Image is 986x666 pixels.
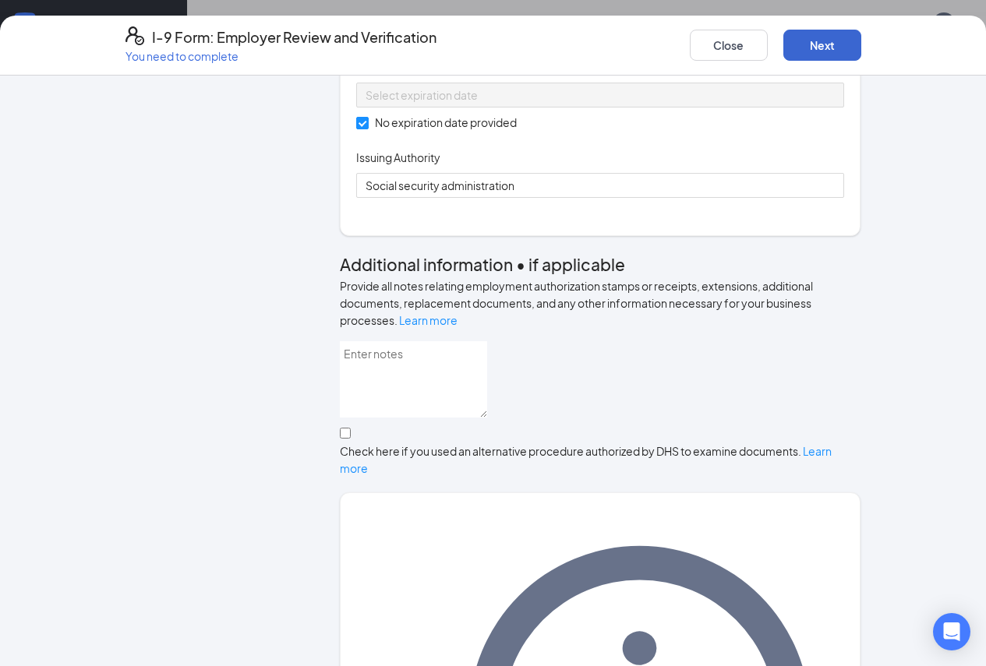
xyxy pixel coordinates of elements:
span: Issuing Authority [356,150,440,165]
a: Learn more [340,444,832,475]
input: Check here if you used an alternative procedure authorized by DHS to examine documents. Learn more [340,428,351,439]
div: Open Intercom Messenger [933,613,970,650]
div: Check here if you used an alternative procedure authorized by DHS to examine documents. [340,442,861,477]
span: No expiration date provided [369,114,523,131]
h4: I-9 Form: Employer Review and Verification [152,26,436,48]
button: Close [690,30,768,61]
input: Select expiration date [366,86,832,104]
button: Next [783,30,861,61]
span: • if applicable [513,254,625,275]
p: You need to complete [125,48,436,64]
a: Learn more [399,313,458,327]
svg: FormI9EVerifyIcon [125,26,144,45]
span: Provide all notes relating employment authorization stamps or receipts, extensions, additional do... [340,279,813,327]
span: Additional information [340,254,513,275]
